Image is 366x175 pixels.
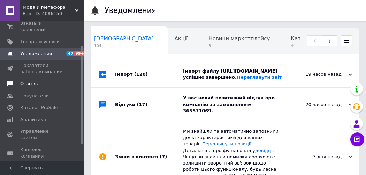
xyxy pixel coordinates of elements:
span: Аналитика [20,116,46,123]
div: Відгуки [115,88,183,121]
span: 47 [66,51,74,56]
span: Мода и Метафора [23,4,75,10]
span: 99+ [74,51,86,56]
span: (7) [160,154,167,159]
span: Управление сайтом [20,128,64,141]
span: Новини маркетплейсу [208,36,270,42]
a: Переглянути звіт [237,75,282,80]
div: 20 часов назад [282,101,352,108]
a: довідці [255,148,273,153]
span: (17) [137,102,147,107]
span: (120) [134,71,148,77]
div: У вас новий позитивний відгук про компанію за замовленням 365571069. [183,95,282,114]
span: Уведомления [20,51,52,57]
span: 3 [208,43,270,48]
span: Заказы и сообщения [20,20,64,33]
button: Чат с покупателем [350,132,364,146]
span: [DEMOGRAPHIC_DATA] [94,36,154,42]
div: 3 дня назад [282,154,352,160]
a: Переглянути позиції [202,141,251,146]
div: Ваш ID: 4086150 [23,10,84,17]
span: Каталог ProSale [291,36,334,42]
span: Отзывы [20,81,39,87]
span: Показатели работы компании [20,62,64,75]
span: 44 [291,43,334,48]
span: Товары и услуги [20,39,60,45]
span: Каталог ProSale [20,105,58,111]
div: Імпорт [115,61,183,87]
h1: Уведомления [105,6,156,15]
span: Акції [175,36,188,42]
span: 104 [94,43,154,48]
div: Імпорт файлу [URL][DOMAIN_NAME] успішно завершено. [183,68,282,81]
div: 19 часов назад [282,71,352,77]
span: Покупатели [20,93,49,99]
span: Кошелек компании [20,146,64,159]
